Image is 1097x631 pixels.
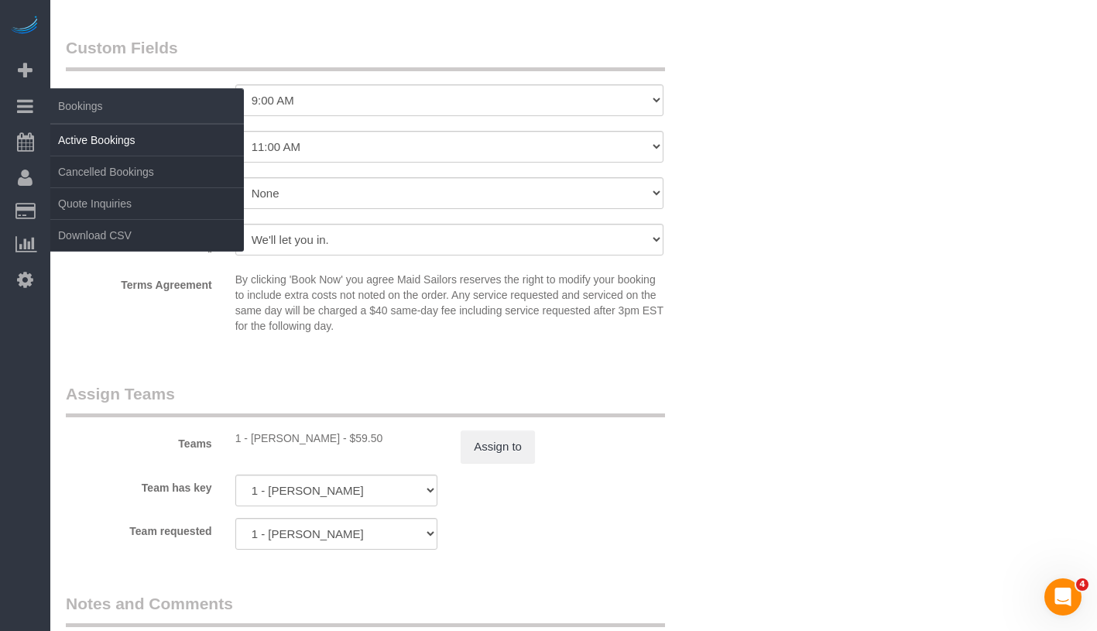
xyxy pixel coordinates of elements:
iframe: Intercom live chat [1044,578,1082,616]
span: 4 [1076,578,1088,591]
legend: Custom Fields [66,36,665,71]
label: Terms Agreement [54,272,224,293]
a: Active Bookings [50,125,244,156]
label: Team has key [54,475,224,496]
a: Cancelled Bookings [50,156,244,187]
label: Team requested [54,518,224,539]
p: By clicking 'Book Now' you agree Maid Sailors reserves the right to modify your booking to includ... [235,272,663,334]
div: 3.5 hours x $17.00/hour [235,430,438,446]
label: Earliest time we can start? [54,84,224,105]
ul: Bookings [50,124,244,252]
img: Automaid Logo [9,15,40,37]
label: Teams [54,430,224,451]
span: Bookings [50,88,244,124]
a: Quote Inquiries [50,188,244,219]
button: Assign to [461,430,535,463]
legend: Notes and Comments [66,592,665,627]
a: Download CSV [50,220,244,251]
legend: Assign Teams [66,382,665,417]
